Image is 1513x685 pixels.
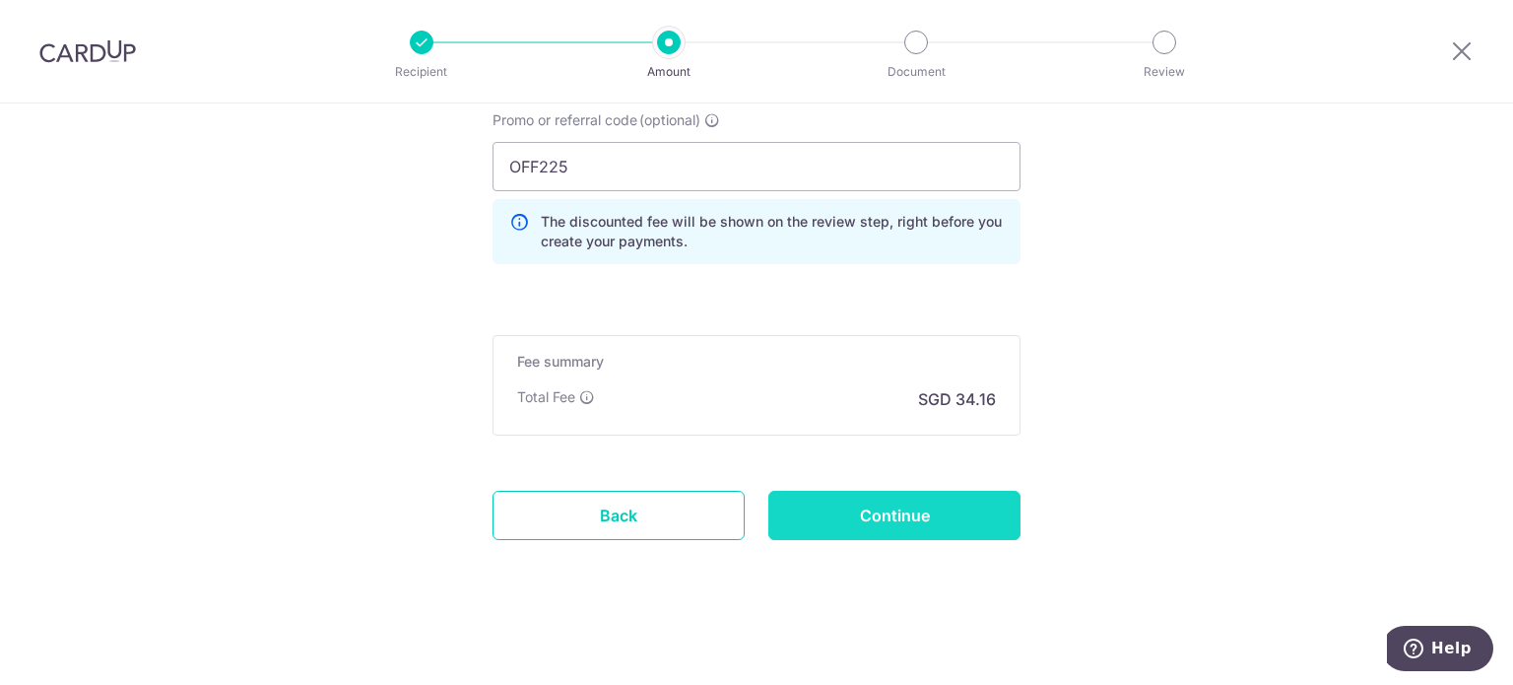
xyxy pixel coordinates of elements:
[768,491,1020,540] input: Continue
[843,62,989,82] p: Document
[39,39,136,63] img: CardUp
[918,387,996,411] p: SGD 34.16
[596,62,742,82] p: Amount
[639,110,700,130] span: (optional)
[493,491,745,540] a: Back
[541,212,1004,251] p: The discounted fee will be shown on the review step, right before you create your payments.
[1091,62,1237,82] p: Review
[349,62,494,82] p: Recipient
[517,387,575,407] p: Total Fee
[517,352,996,372] h5: Fee summary
[493,110,637,130] span: Promo or referral code
[1387,626,1493,675] iframe: Opens a widget where you can find more information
